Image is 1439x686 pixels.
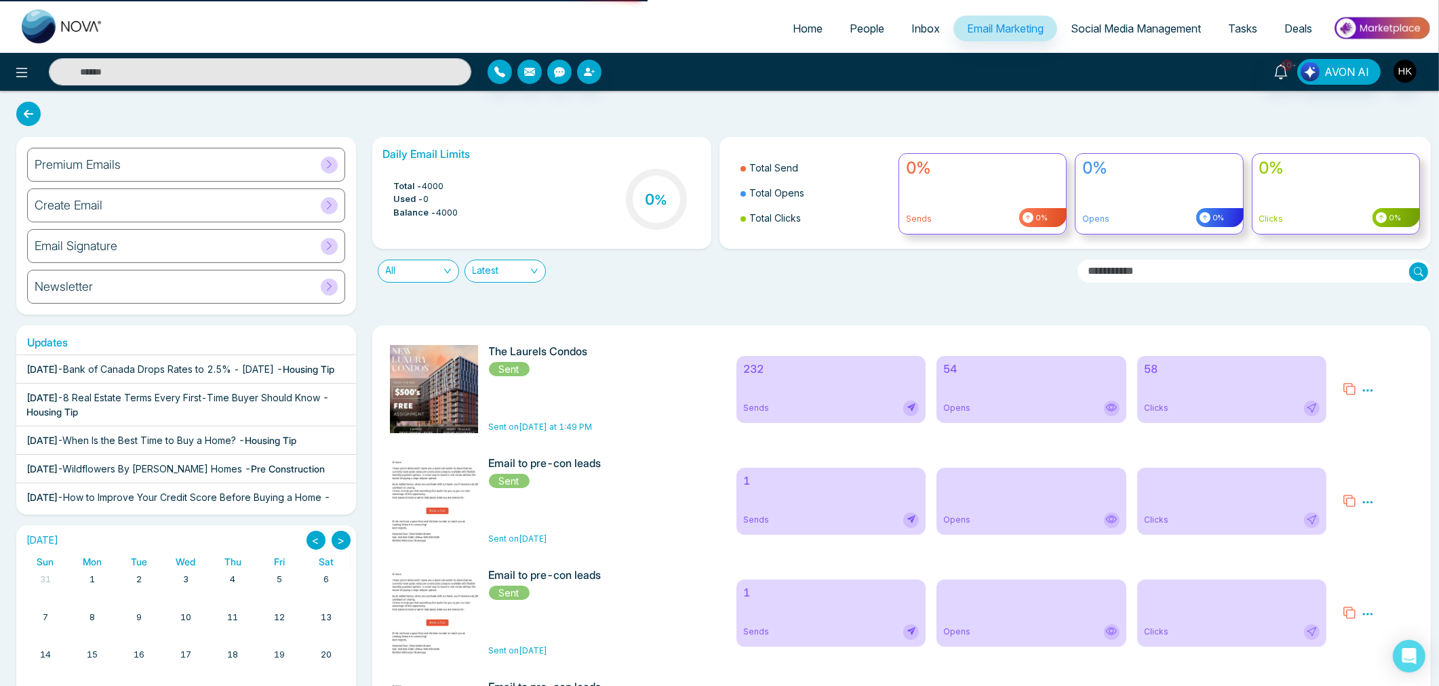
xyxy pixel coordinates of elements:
a: August 31, 2025 [37,570,54,589]
td: September 18, 2025 [210,645,256,683]
td: September 13, 2025 [303,608,350,645]
img: User Avatar [1394,60,1417,83]
span: Balance - [394,206,437,220]
h4: 0% [906,159,1059,178]
span: Sent [489,474,530,488]
td: September 20, 2025 [303,645,350,683]
span: Sent on [DATE] at 1:49 PM [489,422,593,432]
span: 4000 [437,206,458,220]
a: September 5, 2025 [274,570,285,589]
h6: The Laurels Condos [489,345,654,358]
a: September 2, 2025 [134,570,144,589]
img: Nova CRM Logo [22,9,103,43]
span: Sends [743,514,769,526]
span: Social Media Management [1071,22,1201,35]
span: 0% [1387,212,1401,224]
a: Tasks [1215,16,1271,41]
td: September 11, 2025 [210,608,256,645]
div: - [26,362,334,376]
div: - [26,462,325,476]
td: August 31, 2025 [22,570,68,607]
span: [DATE] [26,363,58,375]
button: > [332,531,351,550]
span: - Pre Construction [245,463,325,475]
span: [DATE] [26,392,58,403]
h6: Daily Email Limits [383,148,701,161]
a: September 20, 2025 [318,645,334,664]
a: September 19, 2025 [271,645,288,664]
td: September 19, 2025 [256,645,303,683]
p: Opens [1082,213,1236,225]
div: Open Intercom Messenger [1393,640,1425,672]
span: Clicks [1144,514,1168,526]
a: September 12, 2025 [271,608,288,627]
span: [DATE] [26,463,58,475]
li: Total Send [741,155,890,180]
td: September 3, 2025 [162,570,209,607]
h6: Email to pre-con leads [489,457,654,470]
span: Deals [1284,22,1312,35]
h6: 54 [943,363,1120,376]
span: 0 [424,193,429,206]
a: Sunday [34,553,56,570]
span: 8 Real Estate Terms Every First-Time Buyer Should Know [63,392,320,403]
a: September 15, 2025 [84,645,100,664]
span: % [654,192,667,208]
span: Sent on [DATE] [489,645,548,655]
span: Sent [489,586,530,600]
a: People [836,16,898,41]
span: [DATE] [26,435,58,446]
a: September 7, 2025 [40,608,51,627]
h3: 0 [645,190,667,208]
a: Friday [271,553,288,570]
span: Wildflowers By [PERSON_NAME] Homes [62,463,242,475]
a: Tuesday [128,553,150,570]
img: Lead Flow [1301,62,1320,81]
span: Sent [489,362,530,376]
h4: 0% [1082,159,1236,178]
h6: Premium Emails [35,157,121,172]
a: Saturday [316,553,336,570]
span: - Housing Tip [239,435,296,446]
a: September 6, 2025 [321,570,332,589]
span: Sends [743,626,769,638]
div: - [26,490,346,519]
span: People [850,22,884,35]
p: Sends [906,213,1059,225]
a: September 18, 2025 [224,645,241,664]
span: Inbox [911,22,940,35]
a: Thursday [222,553,244,570]
button: AVON AI [1297,59,1381,85]
a: September 16, 2025 [131,645,147,664]
span: Sent on [DATE] [489,533,548,544]
td: September 7, 2025 [22,608,68,645]
span: Clicks [1144,402,1168,414]
a: September 8, 2025 [87,608,98,627]
td: September 5, 2025 [256,570,303,607]
img: novacrm [342,569,532,658]
a: September 3, 2025 [180,570,191,589]
td: September 10, 2025 [162,608,209,645]
span: Opens [943,402,970,414]
td: September 17, 2025 [162,645,209,683]
span: 4000 [422,180,444,193]
li: Total Clicks [741,205,890,230]
span: How to Improve Your Credit Score Before Buying a Home [63,491,321,503]
a: September 9, 2025 [134,608,144,627]
td: September 9, 2025 [115,608,162,645]
img: Market-place.gif [1333,13,1431,43]
a: September 17, 2025 [178,645,194,664]
h6: Newsletter [35,279,93,294]
span: [DATE] [26,491,58,503]
td: September 15, 2025 [68,645,115,683]
td: September 2, 2025 [115,570,162,607]
span: Opens [943,626,970,638]
a: September 13, 2025 [318,608,334,627]
span: All [386,260,451,282]
span: Tasks [1228,22,1257,35]
a: Email Marketing [953,16,1057,41]
span: 10+ [1281,59,1293,71]
h4: 0% [1259,159,1413,178]
h6: 1 [743,475,920,487]
h6: Create Email [35,198,102,213]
